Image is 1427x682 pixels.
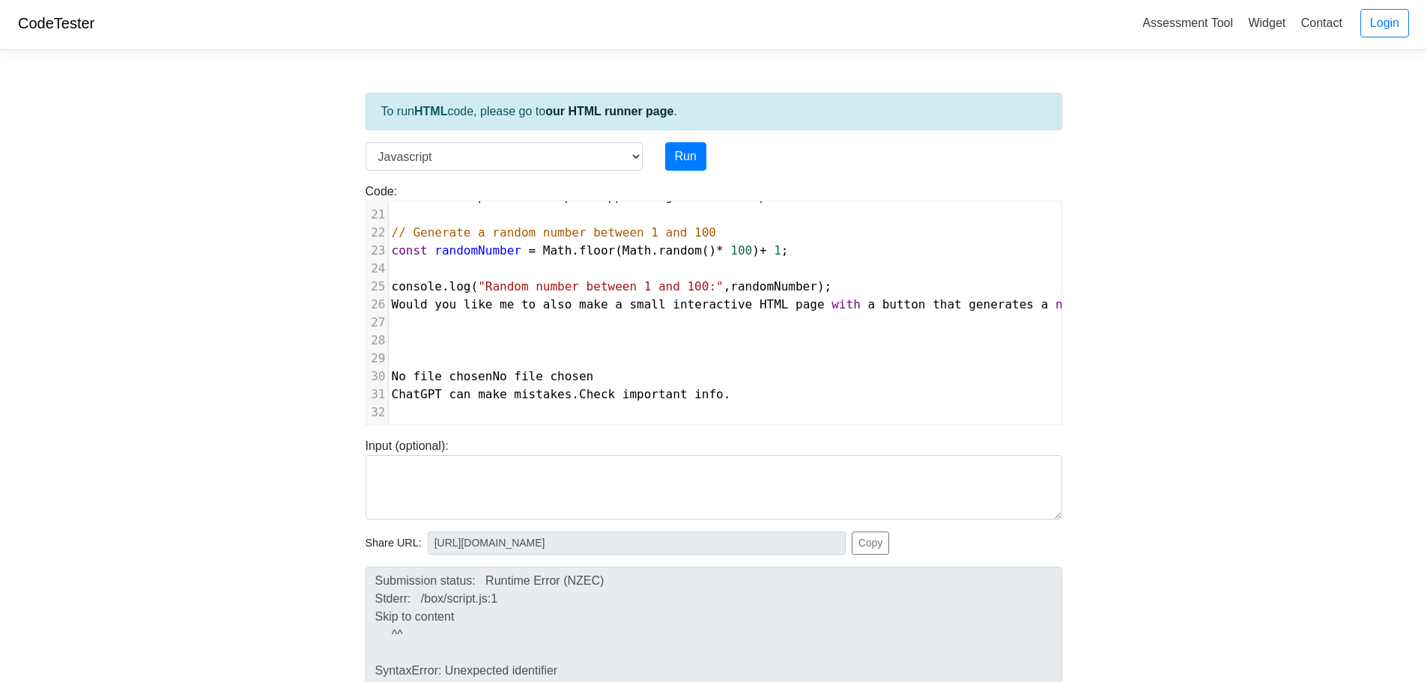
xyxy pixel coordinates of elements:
[366,260,388,278] div: 24
[1041,297,1049,311] span: a
[392,387,731,401] span: . .
[434,243,521,258] span: randomNumber
[760,243,767,258] span: +
[514,369,543,383] span: file
[615,297,622,311] span: a
[796,297,825,311] span: page
[774,243,781,258] span: 1
[392,243,428,258] span: const
[579,387,615,401] span: Check
[366,296,388,314] div: 26
[366,404,388,421] div: 32
[882,297,926,311] span: button
[543,297,572,311] span: also
[366,350,388,368] div: 29
[366,242,388,260] div: 23
[392,279,442,293] span: console
[392,225,716,240] span: // Generate a random number between 1 and 100
[514,387,572,401] span: mistakes
[392,243,789,258] span: . ( . () ) ;
[464,297,493,311] span: like
[579,243,615,258] span: floor
[366,93,1062,130] div: To run code, please go to .
[760,297,789,311] span: HTML
[579,297,608,311] span: make
[1360,9,1409,37] a: Login
[354,183,1073,425] div: Code:
[673,297,752,311] span: interactive
[366,386,388,404] div: 31
[428,532,846,555] input: No share available yet
[366,206,388,224] div: 21
[366,278,388,296] div: 25
[969,297,1034,311] span: generates
[1055,297,1077,311] span: new
[867,297,875,311] span: a
[366,332,388,350] div: 28
[414,105,447,118] strong: HTML
[413,369,442,383] span: file
[392,387,442,401] span: ChatGPT
[665,142,706,171] button: Run
[392,297,428,311] span: Would
[478,279,724,293] span: "Random number between 1 and 100:"
[521,297,536,311] span: to
[366,314,388,332] div: 27
[1295,10,1348,35] a: Contact
[545,105,673,118] a: our HTML runner page
[449,387,471,401] span: can
[550,369,593,383] span: chosen
[478,387,507,401] span: make
[449,369,507,383] span: chosenNo
[622,387,688,401] span: important
[354,437,1073,520] div: Input (optional):
[629,297,665,311] span: small
[730,243,752,258] span: 100
[529,243,536,258] span: =
[449,279,471,293] span: log
[1242,10,1291,35] a: Widget
[730,279,817,293] span: randomNumber
[658,243,702,258] span: random
[933,297,962,311] span: that
[1136,10,1239,35] a: Assessment Tool
[392,369,406,383] span: No
[831,297,861,311] span: with
[622,243,652,258] span: Math
[852,532,890,555] button: Copy
[392,279,832,293] span: . ( , );
[500,297,514,311] span: me
[434,297,456,311] span: you
[543,243,572,258] span: Math
[366,368,388,386] div: 30
[18,15,94,31] a: CodeTester
[366,224,388,242] div: 22
[366,535,422,552] span: Share URL:
[694,387,724,401] span: info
